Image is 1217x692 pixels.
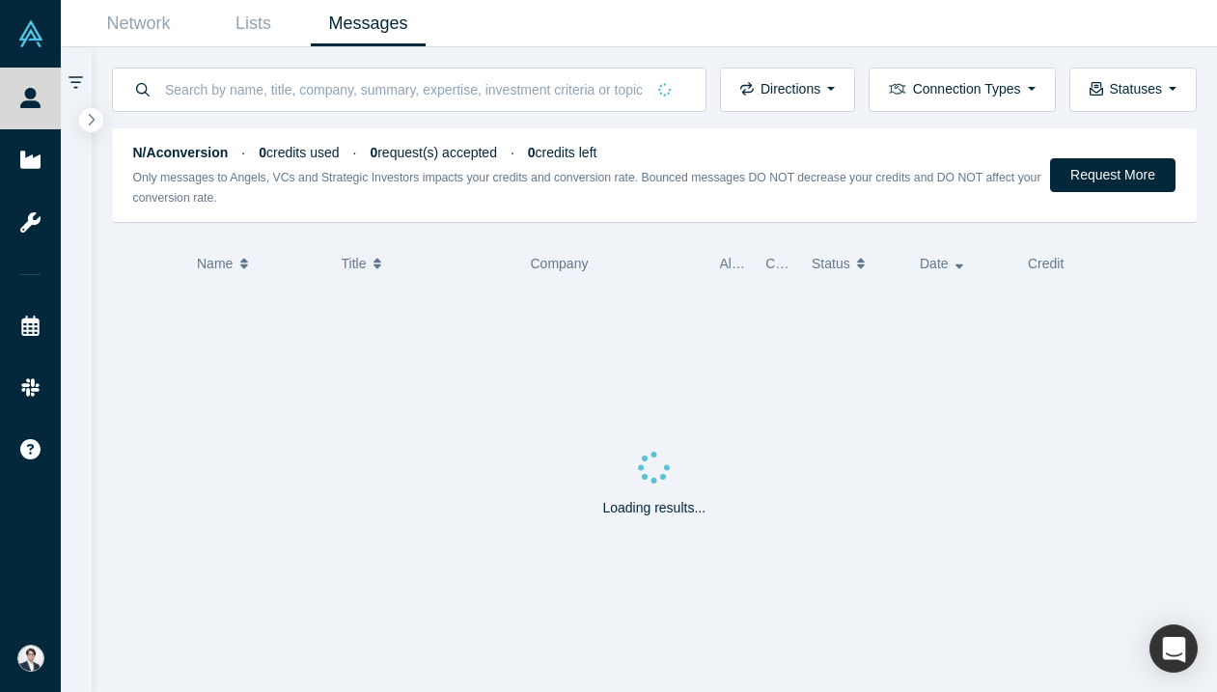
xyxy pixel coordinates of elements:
p: Loading results... [602,498,705,518]
strong: 0 [370,145,377,160]
span: Connection Type [765,256,867,271]
span: · [353,145,357,160]
button: Directions [720,68,855,112]
a: Network [81,1,196,46]
span: Alchemist Role [720,256,810,271]
span: Name [197,243,233,284]
strong: N/A conversion [133,145,229,160]
span: · [241,145,245,160]
span: Company [531,256,589,271]
strong: 0 [528,145,536,160]
button: Date [920,243,1008,284]
a: Messages [311,1,426,46]
button: Connection Types [869,68,1055,112]
span: Status [812,243,850,284]
span: credits used [259,145,339,160]
button: Request More [1050,158,1176,192]
button: Status [812,243,899,284]
button: Title [342,243,511,284]
span: · [511,145,514,160]
span: request(s) accepted [370,145,497,160]
span: Credit [1028,256,1064,271]
span: Date [920,243,949,284]
strong: 0 [259,145,266,160]
img: Alchemist Vault Logo [17,20,44,47]
small: Only messages to Angels, VCs and Strategic Investors impacts your credits and conversion rate. Bo... [133,171,1041,205]
span: credits left [528,145,597,160]
button: Statuses [1069,68,1197,112]
button: Name [197,243,321,284]
input: Search by name, title, company, summary, expertise, investment criteria or topics of focus [163,67,645,112]
a: Lists [196,1,311,46]
span: Title [342,243,367,284]
img: Eisuke Shimizu's Account [17,645,44,672]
